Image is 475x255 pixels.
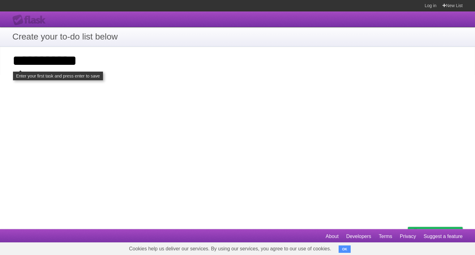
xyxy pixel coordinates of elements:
a: Buy me a coffee [408,227,463,238]
img: Buy me a coffee [411,227,419,238]
a: About [326,231,339,242]
div: Flask [12,15,49,26]
span: Buy me a coffee [421,227,460,238]
a: Developers [346,231,371,242]
h1: Create your to-do list below [12,30,463,43]
a: Privacy [400,231,416,242]
a: Suggest a feature [424,231,463,242]
span: Cookies help us deliver our services. By using our services, you agree to our use of cookies. [123,243,337,255]
a: Terms [379,231,392,242]
button: OK [339,245,351,253]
